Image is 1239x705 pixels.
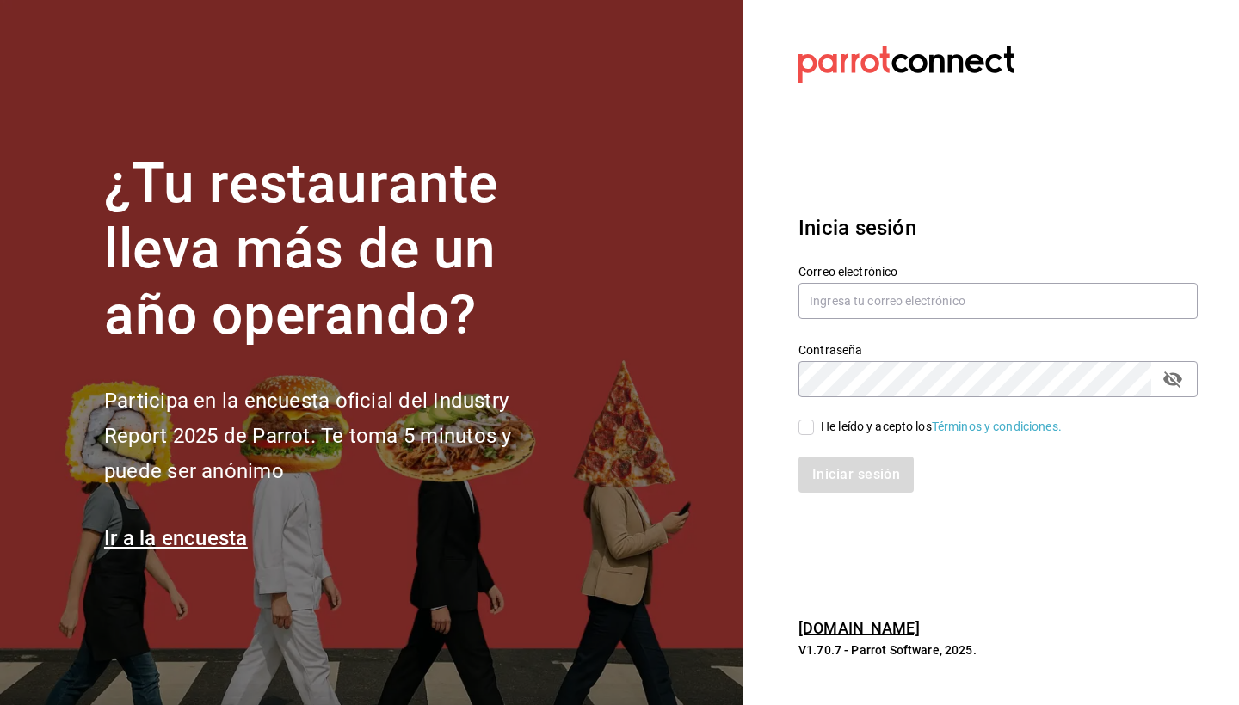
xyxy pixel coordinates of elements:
p: V1.70.7 - Parrot Software, 2025. [798,641,1198,659]
input: Ingresa tu correo electrónico [798,283,1198,319]
button: passwordField [1158,365,1187,394]
a: Ir a la encuesta [104,526,248,550]
h3: Inicia sesión [798,212,1198,243]
h2: Participa en la encuesta oficial del Industry Report 2025 de Parrot. Te toma 5 minutos y puede se... [104,383,569,488]
h1: ¿Tu restaurante lleva más de un año operando? [104,151,569,349]
a: Términos y condiciones. [932,420,1062,433]
label: Contraseña [798,343,1198,355]
div: He leído y acepto los [821,418,1062,436]
a: [DOMAIN_NAME] [798,619,920,637]
label: Correo electrónico [798,265,1198,277]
